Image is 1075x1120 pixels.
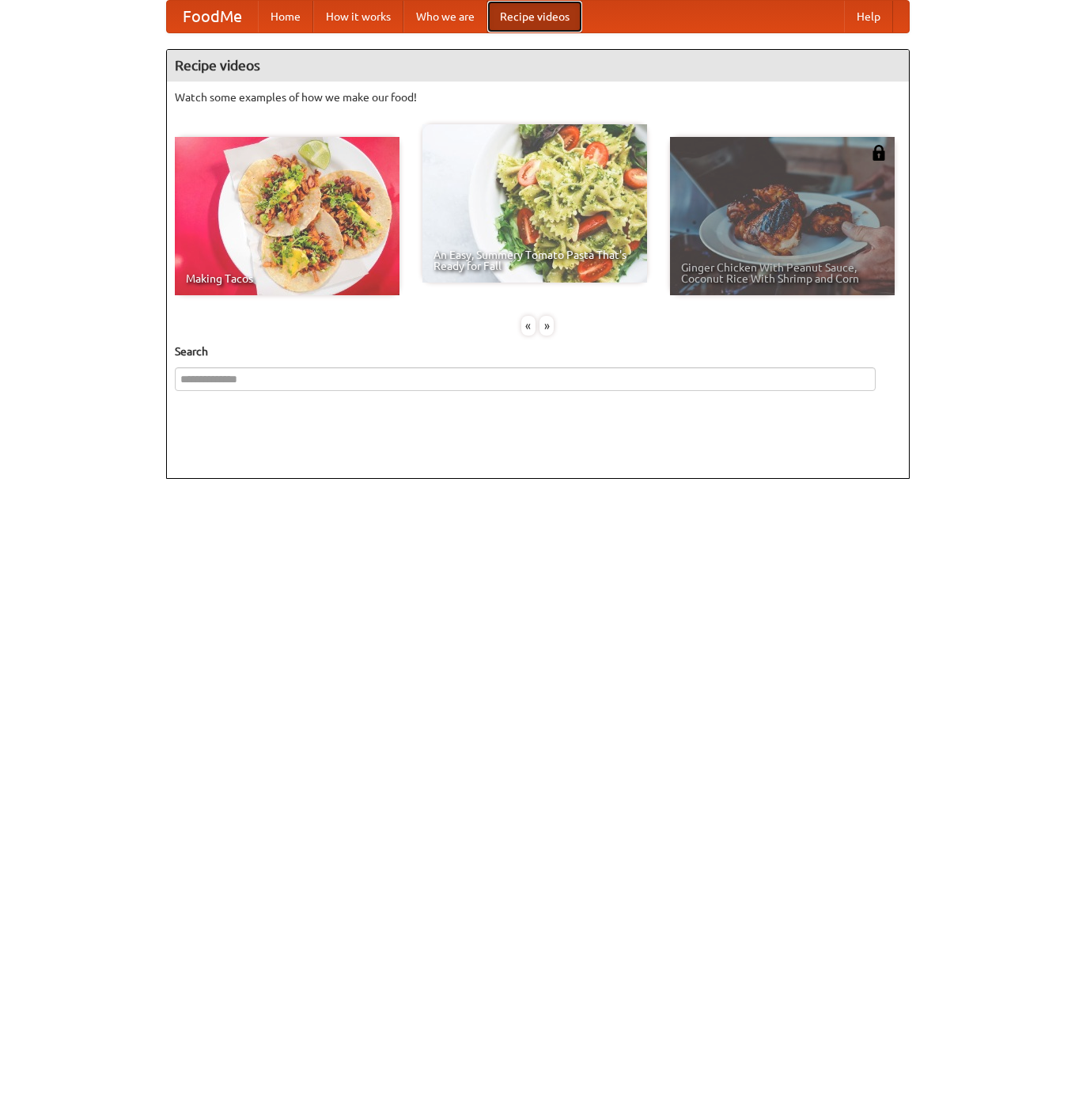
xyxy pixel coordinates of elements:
a: FoodMe [167,1,258,32]
a: An Easy, Summery Tomato Pasta That's Ready for Fall [422,124,647,283]
a: Help [844,1,893,32]
h4: Recipe videos [167,50,909,82]
div: » [539,316,554,336]
a: Who we are [403,1,487,32]
img: 483408.png [871,145,887,161]
a: Home [258,1,313,32]
h5: Search [175,344,901,359]
a: How it works [313,1,403,32]
span: An Easy, Summery Tomato Pasta That's Ready for Fall [433,249,636,271]
p: Watch some examples of how we make our food! [175,89,901,105]
div: « [521,316,536,336]
a: Making Tacos [175,137,399,295]
span: Making Tacos [186,273,388,284]
a: Recipe videos [487,1,582,32]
